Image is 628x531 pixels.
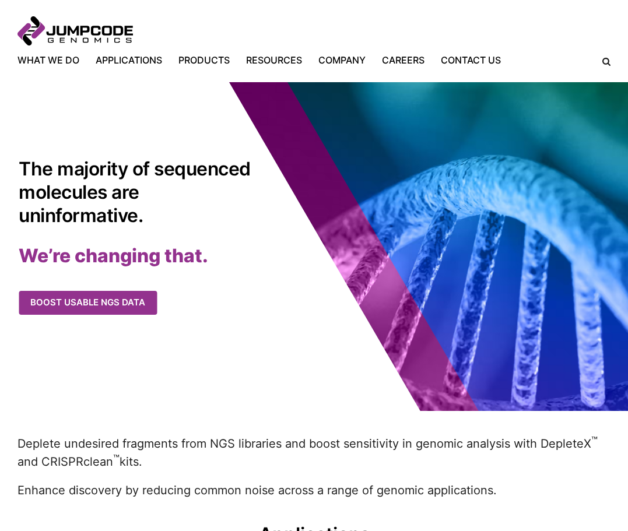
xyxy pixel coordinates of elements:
a: Resources [238,53,310,67]
p: Deplete undesired fragments from NGS libraries and boost sensitivity in genomic analysis with Dep... [17,434,611,470]
h1: The majority of sequenced molecules are uninformative. [19,157,266,227]
a: Company [310,53,374,67]
a: Contact Us [433,53,509,67]
sup: ™ [113,453,120,464]
nav: Primary Navigation [17,53,594,67]
a: Careers [374,53,433,67]
sup: ™ [591,435,598,446]
a: Boost usable NGS data [19,291,157,315]
a: What We Do [17,53,87,67]
p: Enhance discovery by reducing common noise across a range of genomic applications. [17,481,611,499]
a: Products [170,53,238,67]
h2: We’re changing that. [19,244,333,268]
a: Applications [87,53,170,67]
label: Search the site. [594,58,611,66]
